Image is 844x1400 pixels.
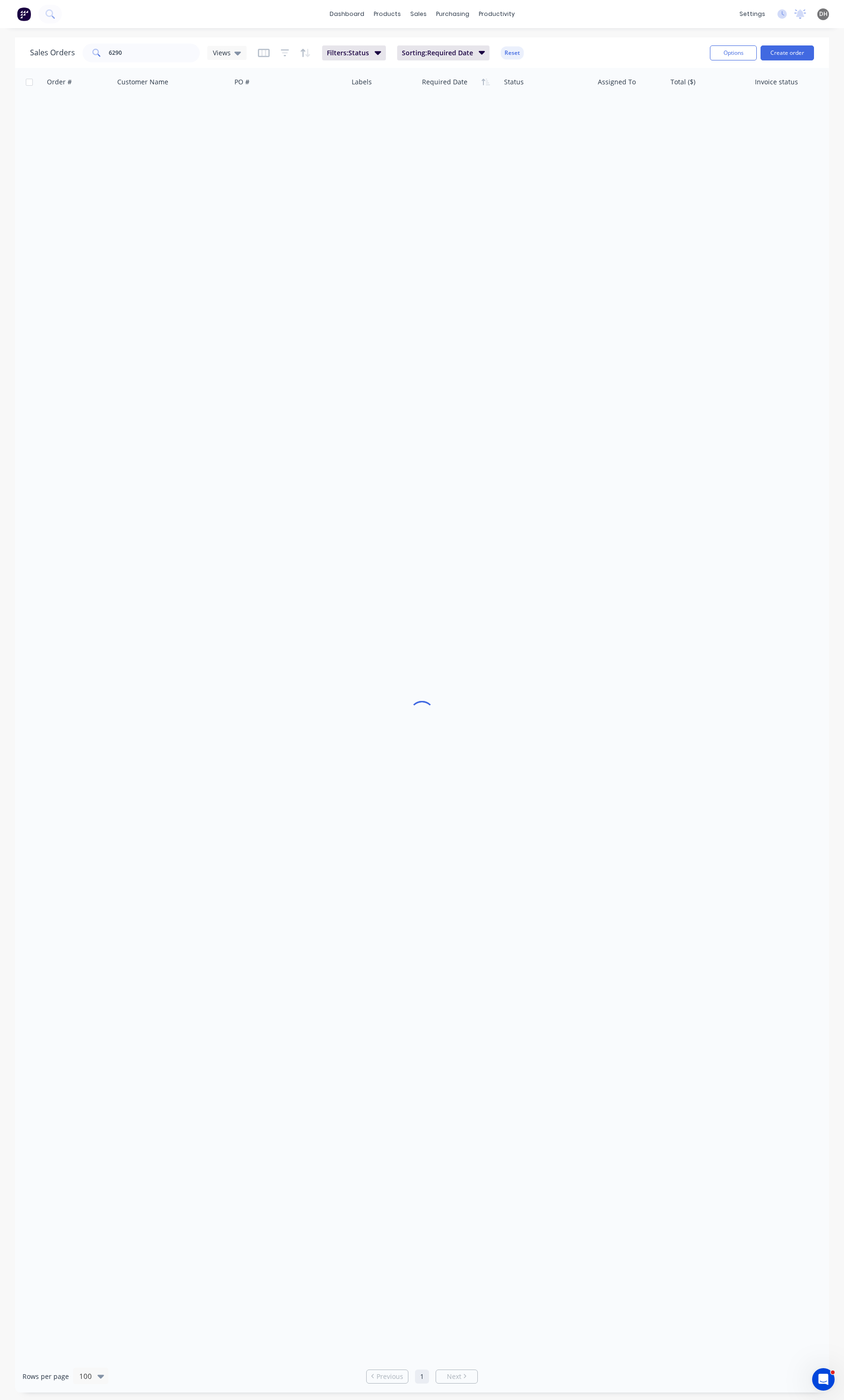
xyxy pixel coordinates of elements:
[117,77,168,87] div: Customer Name
[327,48,369,58] span: Filters: Status
[671,77,695,87] div: Total ($)
[322,45,386,60] button: Filters:Status
[369,7,406,21] div: products
[710,45,757,60] button: Options
[735,7,770,21] div: settings
[397,45,490,60] button: Sorting:Required Date
[109,44,200,62] input: Search...
[755,77,798,87] div: Invoice status
[501,46,524,60] button: Reset
[474,7,520,21] div: productivity
[402,48,473,58] span: Sorting: Required Date
[213,48,231,58] span: Views
[415,1370,429,1384] a: Page 1 is your current page
[422,77,467,87] div: Required Date
[761,45,814,60] button: Create order
[377,1372,403,1381] span: Previous
[598,77,636,87] div: Assigned To
[431,7,474,21] div: purchasing
[325,7,369,21] a: dashboard
[352,77,372,87] div: Labels
[504,77,524,87] div: Status
[17,7,31,21] img: Factory
[436,1372,477,1381] a: Next page
[30,48,75,57] h1: Sales Orders
[23,1372,69,1381] span: Rows per page
[362,1370,482,1384] ul: Pagination
[819,10,828,18] span: DH
[406,7,431,21] div: sales
[234,77,249,87] div: PO #
[367,1372,408,1381] a: Previous page
[47,77,72,87] div: Order #
[447,1372,461,1381] span: Next
[812,1368,835,1391] iframe: Intercom live chat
